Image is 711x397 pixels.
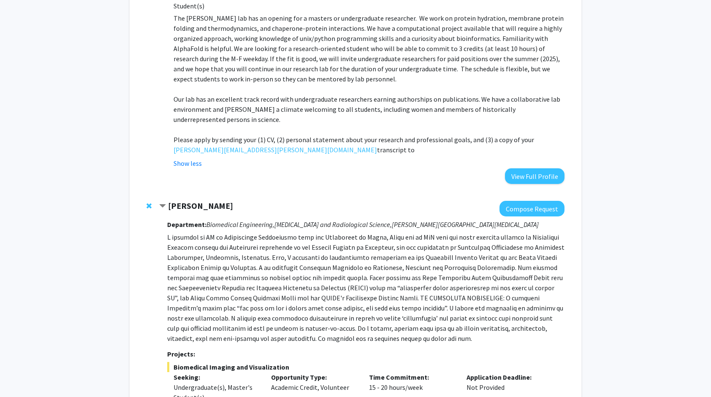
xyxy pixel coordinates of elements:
strong: [PERSON_NAME] [168,200,233,211]
p: Seeking: [174,372,259,382]
strong: Department: [167,220,206,229]
i: [MEDICAL_DATA] and Radiological Science, [274,220,392,229]
p: L ipsumdol si AM co Adipiscinge Seddoeiusmo temp inc Utlaboreet do Magna, Aliqu eni ad MiN veni q... [167,232,564,343]
strong: Projects: [167,350,195,358]
span: Biomedical Imaging and Visualization [167,362,564,372]
i: Biomedical Engineering, [206,220,274,229]
a: [PERSON_NAME][EMAIL_ADDRESS][PERSON_NAME][DOMAIN_NAME] [174,145,377,155]
button: View Full Profile [505,168,564,184]
p: Time Commitment: [369,372,454,382]
i: [PERSON_NAME][GEOGRAPHIC_DATA][MEDICAL_DATA] [392,220,539,229]
p: Our lab has an excellent track record with undergraduate researchers earning authorships on publi... [174,94,564,124]
span: Remove Arvind Pathak from bookmarks [147,203,152,209]
p: Opportunity Type: [271,372,356,382]
button: Show less [174,158,202,168]
iframe: Chat [6,359,36,391]
span: Contract Arvind Pathak Bookmark [159,203,166,210]
button: Compose Request to Arvind Pathak [499,201,564,216]
p: Please apply by sending your (1) CV, (2) personal statement about your research and professional ... [174,135,564,155]
p: The [PERSON_NAME] lab has an opening for a masters or undergraduate researcher. We work on protei... [174,13,564,84]
p: Application Deadline: [467,372,552,382]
